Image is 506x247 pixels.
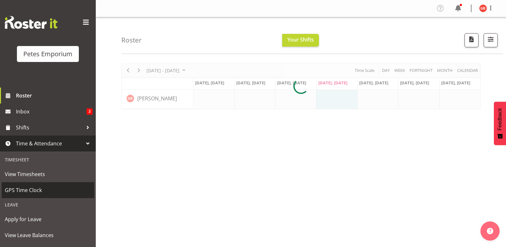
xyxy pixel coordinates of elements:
a: View Leave Balances [2,227,94,243]
span: View Timesheets [5,169,91,179]
button: Filter Shifts [484,33,498,47]
img: Rosterit website logo [5,16,57,29]
a: GPS Time Clock [2,182,94,198]
span: Inbox [16,107,87,116]
span: Shifts [16,123,83,132]
a: View Timesheets [2,166,94,182]
span: Roster [16,91,93,100]
img: gillian-byford11184.jpg [479,4,487,12]
span: Your Shifts [287,36,314,43]
a: Apply for Leave [2,211,94,227]
div: Timesheet [2,153,94,166]
span: View Leave Balances [5,230,91,240]
span: Apply for Leave [5,214,91,224]
button: Feedback - Show survey [494,102,506,145]
span: Time & Attendance [16,139,83,148]
span: GPS Time Clock [5,185,91,195]
div: Leave [2,198,94,211]
div: Petes Emporium [23,49,72,59]
span: 3 [87,108,93,115]
button: Your Shifts [282,34,319,47]
h4: Roster [121,36,142,44]
img: help-xxl-2.png [487,228,493,234]
span: Feedback [497,108,503,130]
button: Download a PDF of the roster according to the set date range. [464,33,479,47]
